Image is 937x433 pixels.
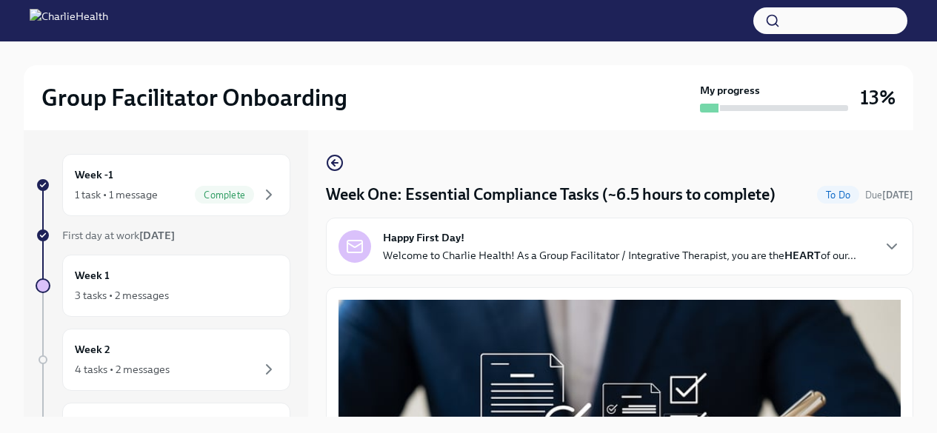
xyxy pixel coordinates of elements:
[860,84,896,111] h3: 13%
[817,189,859,201] span: To Do
[383,230,464,245] strong: Happy First Day!
[195,189,254,201] span: Complete
[75,187,158,202] div: 1 task • 1 message
[75,288,169,303] div: 3 tasks • 2 messages
[865,188,913,202] span: September 15th, 2025 10:00
[36,329,290,391] a: Week 24 tasks • 2 messages
[75,362,170,377] div: 4 tasks • 2 messages
[36,154,290,216] a: Week -11 task • 1 messageComplete
[139,229,175,242] strong: [DATE]
[75,415,110,432] h6: Week 3
[75,167,113,183] h6: Week -1
[700,83,760,98] strong: My progress
[383,248,856,263] p: Welcome to Charlie Health! As a Group Facilitator / Integrative Therapist, you are the of our...
[36,228,290,243] a: First day at work[DATE]
[62,229,175,242] span: First day at work
[41,83,347,113] h2: Group Facilitator Onboarding
[784,249,821,262] strong: HEART
[30,9,108,33] img: CharlieHealth
[36,255,290,317] a: Week 13 tasks • 2 messages
[882,189,913,201] strong: [DATE]
[865,189,913,201] span: Due
[75,341,110,358] h6: Week 2
[75,267,110,283] h6: Week 1
[326,184,776,206] h4: Week One: Essential Compliance Tasks (~6.5 hours to complete)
